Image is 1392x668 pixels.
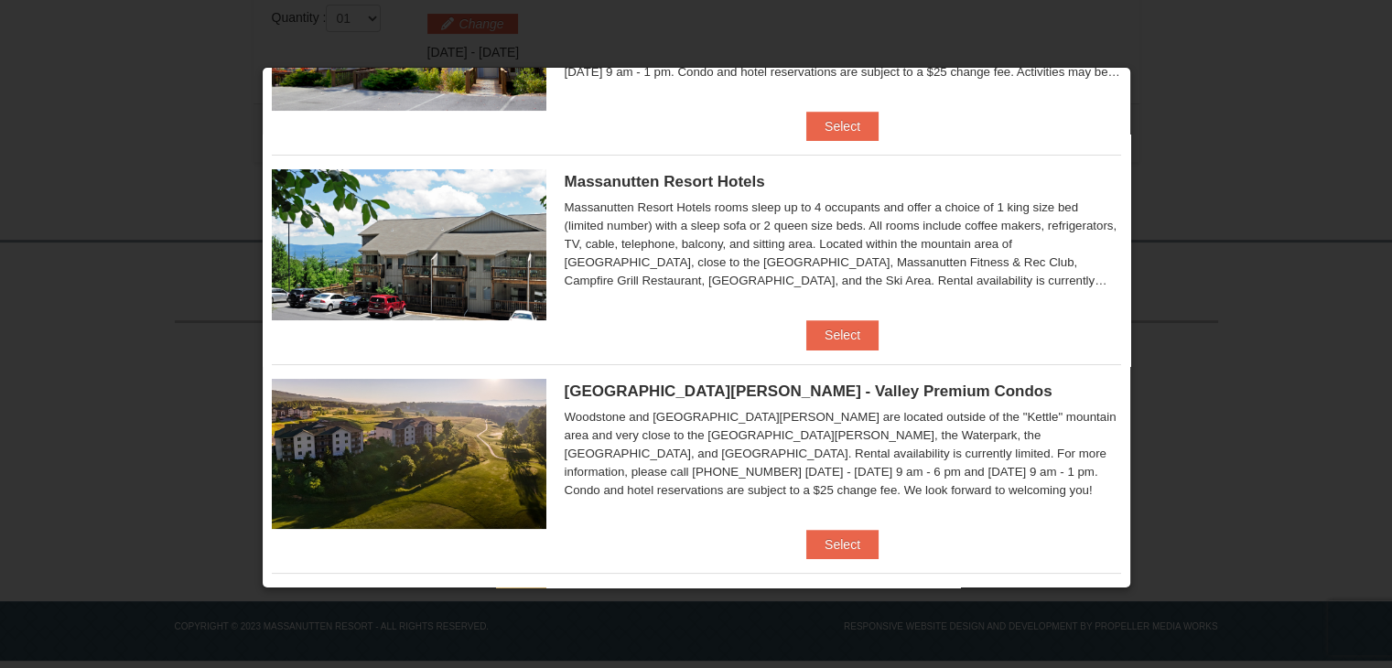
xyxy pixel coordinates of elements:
div: Massanutten Resort Hotels rooms sleep up to 4 occupants and offer a choice of 1 king size bed (li... [565,199,1121,290]
img: 19219041-4-ec11c166.jpg [272,379,546,529]
span: [GEOGRAPHIC_DATA][PERSON_NAME] - Valley Premium Condos [565,382,1052,400]
button: Select [806,530,879,559]
div: Woodstone and [GEOGRAPHIC_DATA][PERSON_NAME] are located outside of the "Kettle" mountain area an... [565,408,1121,500]
img: 19219026-1-e3b4ac8e.jpg [272,169,546,319]
span: Massanutten Resort Hotels [565,173,765,190]
button: Select [806,320,879,350]
button: Select [806,112,879,141]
